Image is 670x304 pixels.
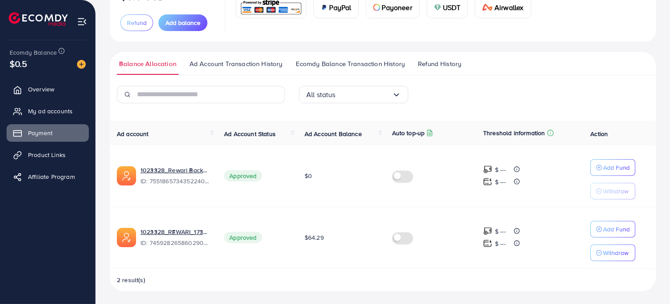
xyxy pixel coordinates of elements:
[633,265,663,297] iframe: Chat
[382,2,412,13] span: Payoneer
[483,165,492,174] img: top-up amount
[495,164,506,175] p: $ ---
[495,238,506,249] p: $ ---
[9,12,68,26] img: logo
[117,129,149,138] span: Ad account
[7,80,89,98] a: Overview
[10,48,57,57] span: Ecomdy Balance
[299,86,408,103] div: Search for option
[603,248,628,258] p: Withdraw
[495,177,506,187] p: $ ---
[495,2,523,13] span: Airwallex
[28,85,54,94] span: Overview
[483,227,492,236] img: top-up amount
[305,233,324,242] span: $64.29
[483,177,492,186] img: top-up amount
[117,228,136,247] img: ic-ads-acc.e4c84228.svg
[603,162,630,173] p: Add Fund
[117,276,145,284] span: 2 result(s)
[77,17,87,27] img: menu
[296,59,405,69] span: Ecomdy Balance Transaction History
[140,238,210,247] span: ID: 7459282658602909712
[224,170,262,182] span: Approved
[140,227,210,236] a: 1023328_REWARI_1736749589833
[434,4,441,11] img: card
[158,14,207,31] button: Add balance
[7,146,89,164] a: Product Links
[7,168,89,185] a: Affiliate Program
[305,129,362,138] span: Ad Account Balance
[7,102,89,120] a: My ad accounts
[224,232,262,243] span: Approved
[336,88,392,101] input: Search for option
[603,186,628,196] p: Withdraw
[120,14,153,31] button: Refund
[483,128,545,138] p: Threshold information
[590,183,635,199] button: Withdraw
[603,224,630,234] p: Add Fund
[495,226,506,237] p: $ ---
[77,60,86,69] img: image
[482,4,493,11] img: card
[590,245,635,261] button: Withdraw
[10,57,28,70] span: $0.5
[119,59,176,69] span: Balance Allocation
[28,172,75,181] span: Affiliate Program
[28,129,53,137] span: Payment
[140,166,210,175] a: 1023328_Rewari Backup Account_1758306297983
[330,2,351,13] span: PayPal
[224,129,276,138] span: Ad Account Status
[140,227,210,248] div: <span class='underline'>1023328_REWARI_1736749589833</span></br>7459282658602909712
[28,150,66,159] span: Product Links
[140,166,210,186] div: <span class='underline'>1023328_Rewari Backup Account_1758306297983</span></br>7551865734352240647
[7,124,89,142] a: Payment
[590,221,635,238] button: Add Fund
[373,4,380,11] img: card
[127,18,147,27] span: Refund
[483,239,492,248] img: top-up amount
[140,177,210,185] span: ID: 7551865734352240647
[392,128,425,138] p: Auto top-up
[321,4,328,11] img: card
[305,171,312,180] span: $0
[165,18,200,27] span: Add balance
[189,59,283,69] span: Ad Account Transaction History
[28,107,73,115] span: My ad accounts
[443,2,461,13] span: USDT
[590,159,635,176] button: Add Fund
[418,59,461,69] span: Refund History
[117,166,136,185] img: ic-ads-acc.e4c84228.svg
[306,88,336,101] span: All status
[590,129,608,138] span: Action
